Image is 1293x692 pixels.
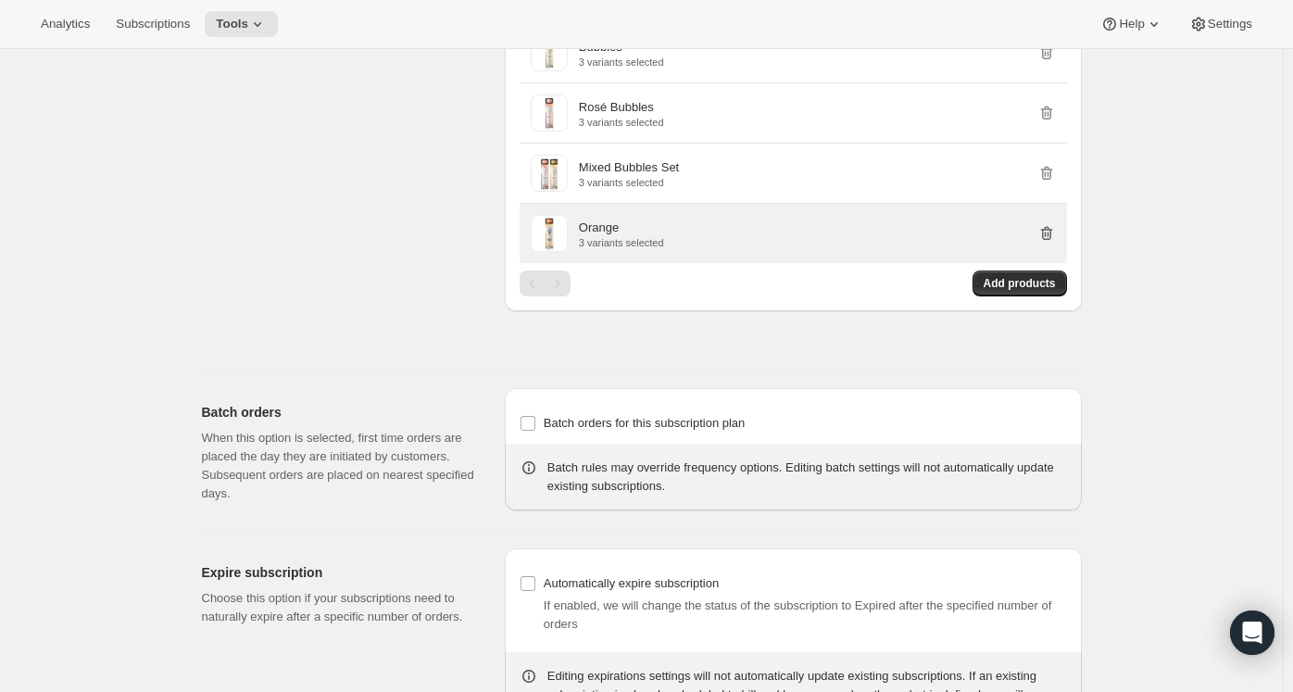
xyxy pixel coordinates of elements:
button: Analytics [30,11,101,37]
p: 3 variants selected [579,237,664,248]
h2: Expire subscription [202,563,475,582]
p: 3 variants selected [579,117,664,128]
span: Tools [216,17,248,31]
img: Rosé Bubbles [531,94,568,132]
p: Rosé Bubbles [579,98,654,117]
span: Subscriptions [116,17,190,31]
p: When this option is selected, first time orders are placed the day they are initiated by customer... [202,429,475,503]
span: If enabled, we will change the status of the subscription to Expired after the specified number o... [544,598,1051,631]
h2: Batch orders [202,403,475,421]
button: Settings [1178,11,1263,37]
span: Help [1119,17,1144,31]
div: Open Intercom Messenger [1230,610,1274,655]
button: Help [1089,11,1174,37]
nav: Pagination [520,271,571,296]
p: 3 variants selected [579,57,664,68]
span: Analytics [41,17,90,31]
img: Mixed Bubbles Set [531,155,568,192]
span: Automatically expire subscription [544,576,719,590]
p: 3 variants selected [579,177,679,188]
img: Orange [531,215,568,252]
p: Choose this option if your subscriptions need to naturally expire after a specific number of orders. [202,589,475,626]
p: Mixed Bubbles Set [579,158,679,177]
div: Batch rules may override frequency options. Editing batch settings will not automatically update ... [547,459,1067,496]
span: Settings [1208,17,1252,31]
span: Batch orders for this subscription plan [544,416,746,430]
button: Tools [205,11,278,37]
span: Add products [984,276,1056,291]
button: Add products [973,271,1067,296]
p: Orange [579,219,619,237]
button: Subscriptions [105,11,201,37]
